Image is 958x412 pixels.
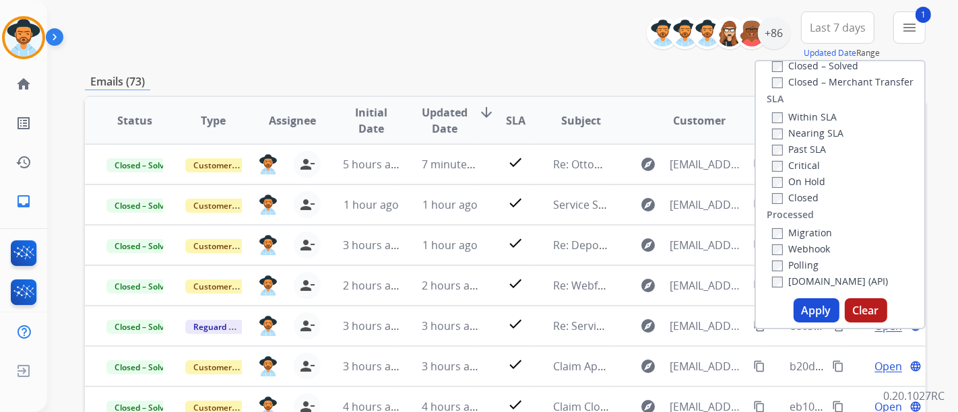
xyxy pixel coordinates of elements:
label: Polling [772,259,819,271]
mat-icon: menu [901,20,918,36]
mat-icon: check [507,316,523,332]
span: 5 hours ago [343,157,404,172]
span: SLA [506,112,525,129]
span: Open [874,358,902,374]
input: Within SLA [772,112,783,123]
span: Closed – Solved [106,199,181,213]
span: 1 hour ago [422,238,478,252]
mat-icon: content_copy [753,320,765,332]
mat-icon: content_copy [753,158,765,170]
mat-icon: explore [640,156,656,172]
img: agent-avatar [259,275,278,296]
span: 2 hours ago [422,278,482,293]
input: Nearing SLA [772,129,783,139]
span: Closed – Solved [106,239,181,253]
span: Closed – Solved [106,158,181,172]
label: Critical [772,159,820,172]
span: [EMAIL_ADDRESS][DOMAIN_NAME] [670,237,746,253]
img: agent-avatar [259,356,278,376]
button: 1 [893,11,926,44]
input: On Hold [772,177,783,188]
mat-icon: list_alt [15,115,32,131]
span: [EMAIL_ADDRESS][DOMAIN_NAME] [670,358,746,374]
button: Apply [794,298,839,322]
mat-icon: inbox [15,193,32,209]
span: 3 hours ago [343,318,404,333]
img: avatar [5,19,42,57]
input: Webhook [772,244,783,255]
span: 2 hours ago [343,278,404,293]
span: Re: Service Scheduling [553,318,666,333]
span: Updated Date [422,104,468,137]
span: Closed – Solved [106,320,181,334]
mat-icon: person_remove [299,318,315,334]
button: Last 7 days [801,11,874,44]
label: Closed – Merchant Transfer [772,75,914,88]
span: Customer Support [185,279,273,294]
mat-icon: explore [640,358,656,374]
span: Re: Depot Repair [553,238,639,252]
span: Re: Ottoman photos for claim [553,157,703,172]
span: 1 [916,7,931,23]
label: Webhook [772,242,830,255]
mat-icon: home [15,76,32,92]
span: Re: Webform from [EMAIL_ADDRESS][DOMAIN_NAME] on [DATE] [553,278,876,293]
mat-icon: check [507,235,523,251]
span: 3 hours ago [343,238,404,252]
p: Emails (73) [85,73,150,90]
mat-icon: explore [640,277,656,294]
mat-icon: person_remove [299,358,315,374]
span: 1 hour ago [344,197,399,212]
button: Updated Date [804,48,856,59]
span: Type [201,112,226,129]
span: Customer Support [185,360,273,374]
label: Closed – Solved [772,59,858,72]
mat-icon: explore [640,237,656,253]
span: 3 hours ago [422,359,482,374]
span: Range [804,47,880,59]
mat-icon: person_remove [299,197,315,213]
mat-icon: content_copy [753,199,765,211]
span: Customer [673,112,726,129]
img: agent-avatar [259,235,278,255]
span: 3 hours ago [343,359,404,374]
span: Closed – Solved [106,279,181,294]
label: [DOMAIN_NAME] (API) [772,275,888,287]
span: Last 7 days [810,25,866,30]
span: Claim Approved [553,359,634,374]
label: SLA [767,92,784,106]
span: Status [117,112,152,129]
img: agent-avatar [259,316,278,336]
input: Past SLA [772,145,783,156]
mat-icon: check [507,195,523,211]
label: Nearing SLA [772,127,843,139]
mat-icon: arrow_downward [478,104,494,121]
label: On Hold [772,175,825,188]
span: Customer Support [185,239,273,253]
span: Closed – Solved [106,360,181,374]
mat-icon: person_remove [299,237,315,253]
img: agent-avatar [259,154,278,174]
span: Initial Date [343,104,400,137]
mat-icon: check [507,356,523,372]
label: Past SLA [772,143,826,156]
span: [EMAIL_ADDRESS][DOMAIN_NAME] [670,277,746,294]
button: Clear [845,298,887,322]
div: +86 [758,17,790,49]
span: Assignee [269,112,316,129]
mat-icon: explore [640,197,656,213]
input: Closed – Solved [772,61,783,72]
span: Customer Support [185,199,273,213]
mat-icon: person_remove [299,277,315,294]
input: Closed [772,193,783,204]
mat-icon: history [15,154,32,170]
span: 3 hours ago [422,318,482,333]
input: Closed – Merchant Transfer [772,77,783,88]
p: 0.20.1027RC [883,388,945,404]
input: Critical [772,161,783,172]
mat-icon: content_copy [753,360,765,372]
span: Customer Support [185,158,273,172]
span: Subject [561,112,601,129]
input: [DOMAIN_NAME] (API) [772,277,783,287]
mat-icon: check [507,154,523,170]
